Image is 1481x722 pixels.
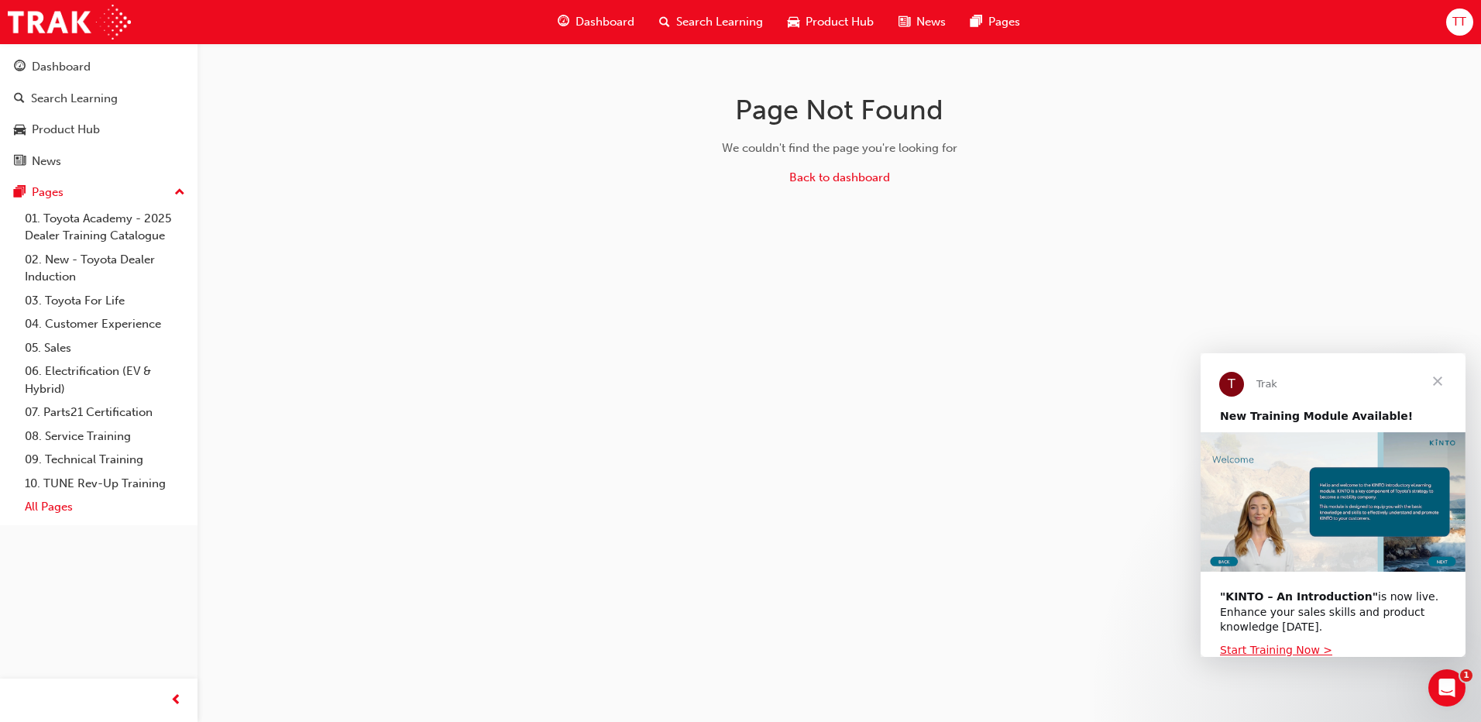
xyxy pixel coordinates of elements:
span: prev-icon [170,691,182,710]
div: We couldn't find the page you're looking for [594,139,1085,157]
a: Back to dashboard [789,170,890,184]
iframe: Intercom live chat message [1201,353,1466,657]
a: pages-iconPages [958,6,1033,38]
a: guage-iconDashboard [545,6,647,38]
div: Dashboard [32,58,91,76]
img: Trak [8,5,131,40]
h1: Page Not Found [594,93,1085,127]
span: 1 [1460,669,1472,682]
span: Pages [988,13,1020,31]
span: TT [1452,13,1466,31]
a: 05. Sales [19,336,191,360]
span: news-icon [899,12,910,32]
span: guage-icon [14,60,26,74]
div: Search Learning [31,90,118,108]
a: News [6,147,191,176]
a: 04. Customer Experience [19,312,191,336]
span: Product Hub [806,13,874,31]
span: Search Learning [676,13,763,31]
a: 09. Technical Training [19,448,191,472]
a: Product Hub [6,115,191,144]
span: car-icon [788,12,799,32]
span: car-icon [14,123,26,137]
a: news-iconNews [886,6,958,38]
button: Pages [6,178,191,207]
a: 10. TUNE Rev-Up Training [19,472,191,496]
span: search-icon [659,12,670,32]
span: pages-icon [14,186,26,200]
a: 03. Toyota For Life [19,289,191,313]
a: 08. Service Training [19,425,191,449]
span: news-icon [14,155,26,169]
span: pages-icon [971,12,982,32]
a: Dashboard [6,53,191,81]
a: Search Learning [6,84,191,113]
span: search-icon [14,92,25,106]
div: Product Hub [32,121,100,139]
a: 01. Toyota Academy - 2025 Dealer Training Catalogue [19,207,191,248]
div: News [32,153,61,170]
iframe: Intercom live chat [1428,669,1466,707]
button: DashboardSearch LearningProduct HubNews [6,50,191,178]
a: 07. Parts21 Certification [19,401,191,425]
span: guage-icon [558,12,569,32]
button: TT [1446,9,1473,36]
span: News [916,13,946,31]
span: up-icon [174,183,185,203]
a: search-iconSearch Learning [647,6,775,38]
a: All Pages [19,495,191,519]
span: Dashboard [576,13,634,31]
a: car-iconProduct Hub [775,6,886,38]
div: Pages [32,184,64,201]
a: 02. New - Toyota Dealer Induction [19,248,191,289]
a: 06. Electrification (EV & Hybrid) [19,359,191,401]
